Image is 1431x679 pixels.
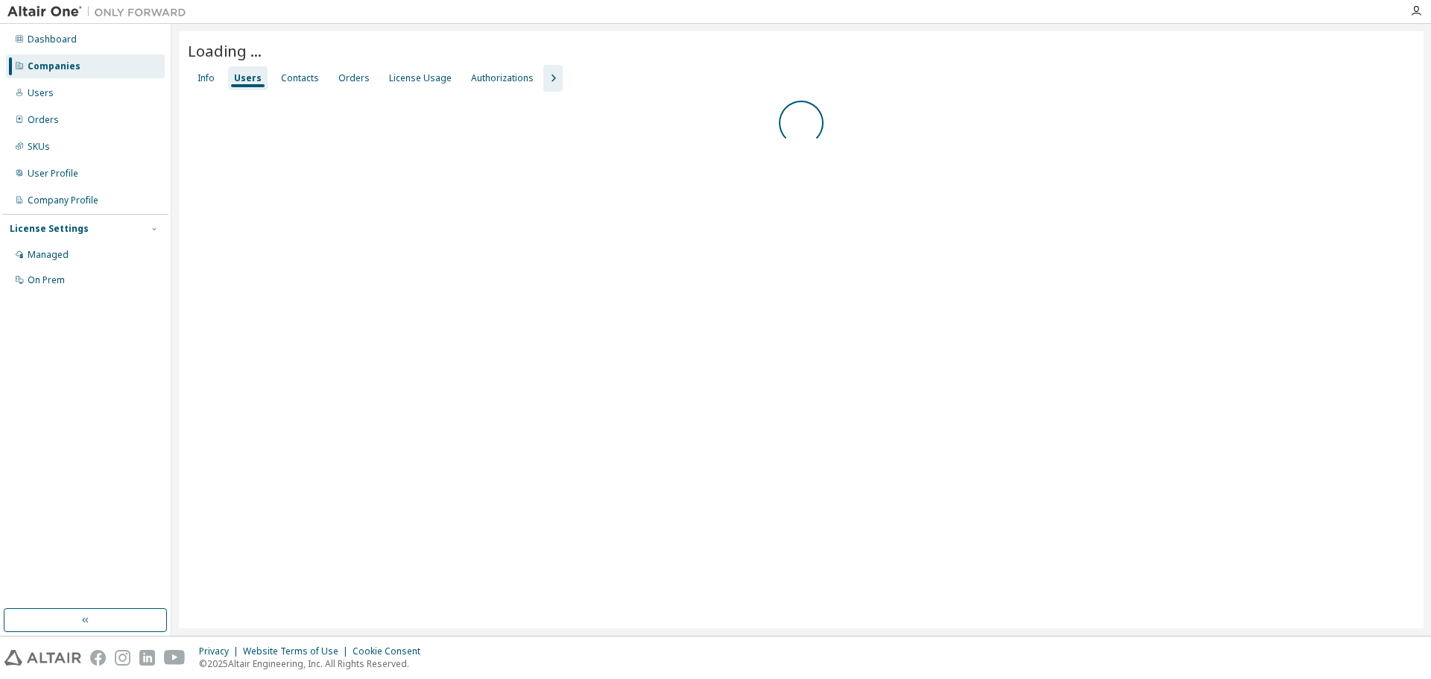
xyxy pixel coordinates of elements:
img: linkedin.svg [139,650,155,666]
img: instagram.svg [115,650,130,666]
div: Privacy [199,645,243,657]
img: altair_logo.svg [4,650,81,666]
div: Users [28,87,54,99]
div: Managed [28,249,69,261]
div: Users [234,72,262,84]
img: youtube.svg [164,650,186,666]
div: Authorizations [471,72,534,84]
div: Info [198,72,215,84]
span: Loading ... [188,40,262,61]
img: Altair One [7,4,194,19]
div: License Settings [10,223,89,235]
img: facebook.svg [90,650,106,666]
div: License Usage [389,72,452,84]
div: Contacts [281,72,319,84]
div: Cookie Consent [353,645,429,657]
div: User Profile [28,168,78,180]
div: Dashboard [28,34,77,45]
div: Orders [28,114,59,126]
div: Companies [28,60,80,72]
div: Website Terms of Use [243,645,353,657]
div: Company Profile [28,195,98,206]
div: On Prem [28,274,65,286]
p: © 2025 Altair Engineering, Inc. All Rights Reserved. [199,657,429,670]
div: SKUs [28,141,50,153]
div: Orders [338,72,370,84]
